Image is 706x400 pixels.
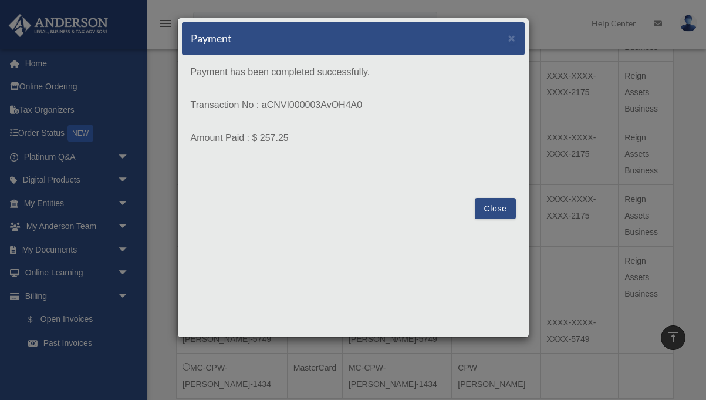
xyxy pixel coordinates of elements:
[191,64,516,80] p: Payment has been completed successfully.
[191,31,232,46] h5: Payment
[508,32,516,44] button: Close
[191,97,516,113] p: Transaction No : aCNVI000003AvOH4A0
[191,130,516,146] p: Amount Paid : $ 257.25
[475,198,515,219] button: Close
[508,31,516,45] span: ×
